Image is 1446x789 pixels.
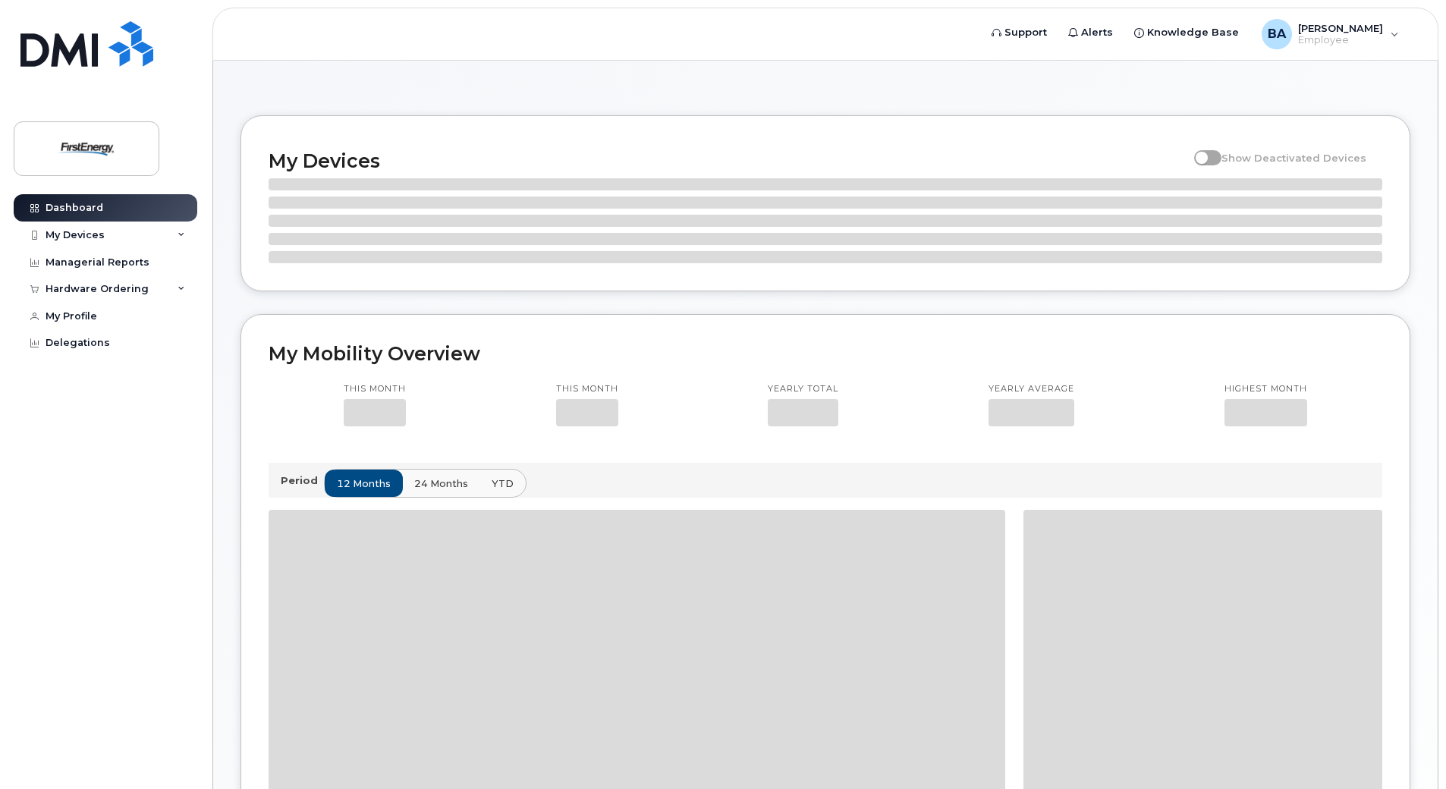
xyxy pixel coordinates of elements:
[344,383,406,395] p: This month
[1221,152,1366,164] span: Show Deactivated Devices
[1194,143,1206,156] input: Show Deactivated Devices
[1224,383,1307,395] p: Highest month
[556,383,618,395] p: This month
[269,149,1187,172] h2: My Devices
[989,383,1074,395] p: Yearly average
[269,342,1382,365] h2: My Mobility Overview
[414,476,468,491] span: 24 months
[768,383,838,395] p: Yearly total
[492,476,514,491] span: YTD
[281,473,324,488] p: Period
